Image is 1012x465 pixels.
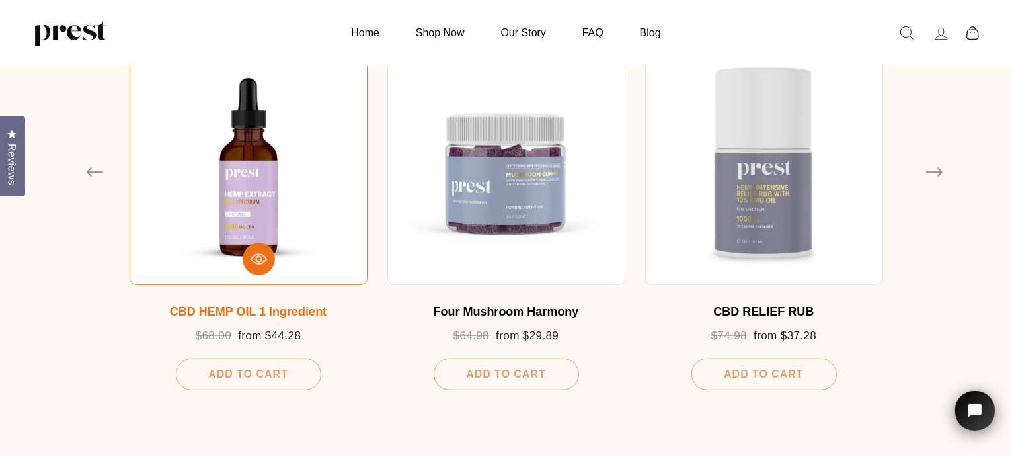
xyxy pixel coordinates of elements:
div: from $37.28 [658,329,870,343]
div: CBD HEMP OIL 1 Ingredient [143,305,354,319]
div: Four Mushroom Harmony [401,305,612,319]
div: from $29.89 [401,329,612,343]
img: PREST ORGANICS [33,20,106,46]
a: Home [334,20,396,46]
div: from $44.28 [143,329,354,343]
span: Reviews [3,144,20,185]
span: Add To Cart [724,368,803,380]
a: CBD HEMP OIL 1 Ingredient $68.00 from $44.28 Add To Cart [130,47,368,390]
span: Add To Cart [208,368,288,380]
span: $64.98 [453,329,489,342]
span: Add To Cart [466,368,545,380]
a: FAQ [566,20,620,46]
iframe: Tidio Chat [938,372,1012,465]
a: Our Story [485,20,563,46]
a: Four Mushroom Harmony $64.98 from $29.89 Add To Cart [387,47,625,390]
ul: Primary [334,20,677,46]
span: $68.00 [196,329,231,342]
a: Shop Now [399,20,481,46]
span: $74.98 [711,329,747,342]
div: CBD RELIEF RUB [658,305,870,319]
a: Blog [623,20,678,46]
